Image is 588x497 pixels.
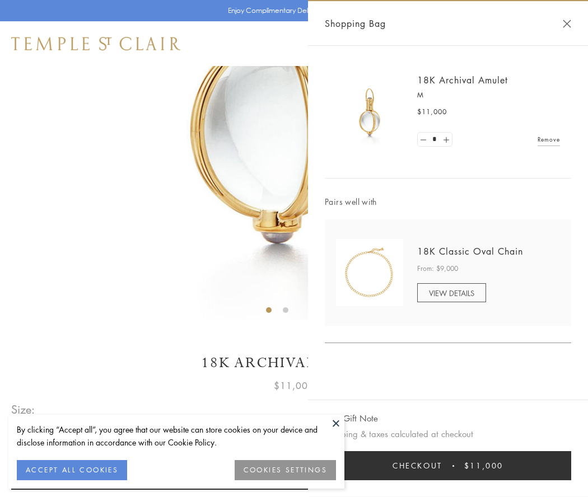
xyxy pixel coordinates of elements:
[228,5,355,16] p: Enjoy Complimentary Delivery & Returns
[17,460,127,480] button: ACCEPT ALL COOKIES
[11,353,577,373] h1: 18K Archival Amulet
[393,460,442,472] span: Checkout
[325,451,571,480] button: Checkout $11,000
[464,460,503,472] span: $11,000
[429,288,474,298] span: VIEW DETAILS
[417,245,523,257] a: 18K Classic Oval Chain
[17,423,336,449] div: By clicking “Accept all”, you agree that our website can store cookies on your device and disclos...
[417,106,447,118] span: $11,000
[417,74,508,86] a: 18K Archival Amulet
[336,239,403,306] img: N88865-OV18
[563,20,571,28] button: Close Shopping Bag
[11,400,36,419] span: Size:
[418,133,429,147] a: Set quantity to 0
[440,133,451,147] a: Set quantity to 2
[325,427,571,441] p: Shipping & taxes calculated at checkout
[417,263,458,274] span: From: $9,000
[11,37,180,50] img: Temple St. Clair
[325,16,386,31] span: Shopping Bag
[336,78,403,146] img: 18K Archival Amulet
[325,411,378,425] button: Add Gift Note
[325,195,571,208] span: Pairs well with
[417,283,486,302] a: VIEW DETAILS
[538,133,560,146] a: Remove
[274,378,314,393] span: $11,000
[417,90,560,101] p: M
[235,460,336,480] button: COOKIES SETTINGS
